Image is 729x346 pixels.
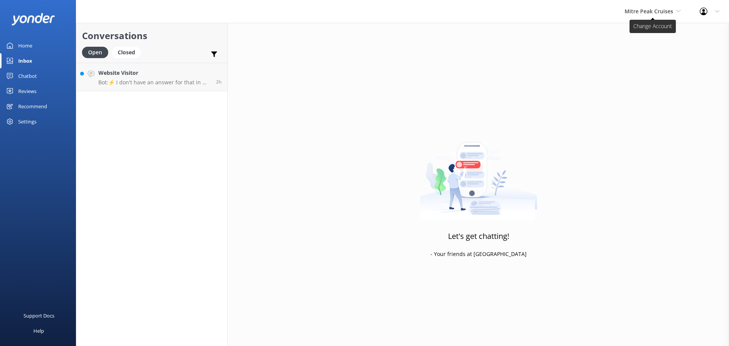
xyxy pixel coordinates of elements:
[76,63,227,91] a: Website VisitorBot:⚡ I don't have an answer for that in my knowledge base. Please try and rephras...
[82,28,222,43] h2: Conversations
[216,79,222,85] span: Sep 07 2025 06:33am (UTC +12:00) Pacific/Auckland
[18,53,32,68] div: Inbox
[112,47,141,58] div: Closed
[112,48,145,56] a: Closed
[98,69,210,77] h4: Website Visitor
[18,84,36,99] div: Reviews
[11,13,55,25] img: yonder-white-logo.png
[448,230,509,242] h3: Let's get chatting!
[18,38,32,53] div: Home
[82,48,112,56] a: Open
[18,114,36,129] div: Settings
[33,323,44,338] div: Help
[82,47,108,58] div: Open
[431,250,527,258] p: - Your friends at [GEOGRAPHIC_DATA]
[420,126,537,221] img: artwork of a man stealing a conversation from at giant smartphone
[98,79,210,86] p: Bot: ⚡ I don't have an answer for that in my knowledge base. Please try and rephrase your questio...
[18,99,47,114] div: Recommend
[24,308,54,323] div: Support Docs
[625,8,673,15] span: Mitre Peak Cruises
[18,68,37,84] div: Chatbot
